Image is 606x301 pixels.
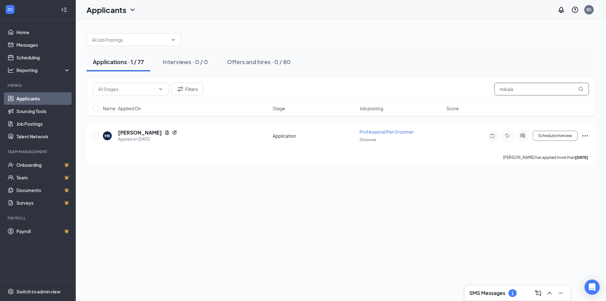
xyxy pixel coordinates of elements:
[16,130,70,143] a: Talent Network
[16,171,70,184] a: TeamCrown
[227,58,291,66] div: Offers and hires · 0 / 80
[534,289,542,297] svg: ComposeMessage
[171,83,203,95] button: Filter Filters
[503,155,589,160] p: [PERSON_NAME] has applied more than .
[273,105,285,111] span: Stage
[103,105,141,111] span: Name · Applied On
[16,26,70,39] a: Home
[16,288,61,295] div: Switch to admin view
[16,51,70,64] a: Scheduling
[8,215,69,221] div: Payroll
[571,6,579,14] svg: QuestionInfo
[16,117,70,130] a: Job Postings
[557,6,565,14] svg: Notifications
[469,290,505,297] h3: SMS Messages
[557,289,565,297] svg: Minimize
[546,289,553,297] svg: ChevronUp
[16,67,71,73] div: Reporting
[61,7,67,13] svg: Collapse
[359,129,414,135] span: Professional Pet Groomer
[16,92,70,105] a: Applicants
[8,149,69,154] div: Team Management
[533,131,578,141] button: Schedule Interview
[8,288,14,295] svg: Settings
[489,133,496,138] svg: Note
[544,288,555,298] button: ChevronUp
[8,67,14,73] svg: Analysis
[359,105,383,111] span: Job posting
[273,133,356,139] div: Application
[575,155,588,160] b: [DATE]
[533,288,543,298] button: ComposeMessage
[16,105,70,117] a: Sourcing Tools
[172,130,177,135] svg: Reapply
[158,87,163,92] svg: ChevronDown
[511,291,514,296] div: 1
[578,87,583,92] svg: MagnifyingGlass
[118,136,177,142] div: Applied on [DATE]
[446,105,459,111] span: Score
[586,7,591,12] div: BS
[16,39,70,51] a: Messages
[16,225,70,238] a: PayrollCrown
[16,196,70,209] a: SurveysCrown
[171,37,176,42] svg: ChevronDown
[93,58,144,66] div: Applications · 1 / 77
[86,4,126,15] h1: Applicants
[98,86,156,93] input: All Stages
[163,58,208,66] div: Interviews · 0 / 0
[581,132,589,140] svg: Ellipses
[519,133,526,138] svg: ActiveChat
[16,184,70,196] a: DocumentsCrown
[176,85,184,93] svg: Filter
[118,129,162,136] h5: [PERSON_NAME]
[164,130,169,135] svg: Document
[585,280,600,295] div: Open Intercom Messenger
[359,137,376,142] span: Shawnee
[92,36,168,43] input: All Job Postings
[504,133,511,138] svg: Tag
[129,6,136,14] svg: ChevronDown
[16,159,70,171] a: OnboardingCrown
[494,83,589,95] input: Search in applications
[104,133,110,139] div: MR
[556,288,566,298] button: Minimize
[7,6,13,13] svg: WorkstreamLogo
[8,83,69,88] div: Hiring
